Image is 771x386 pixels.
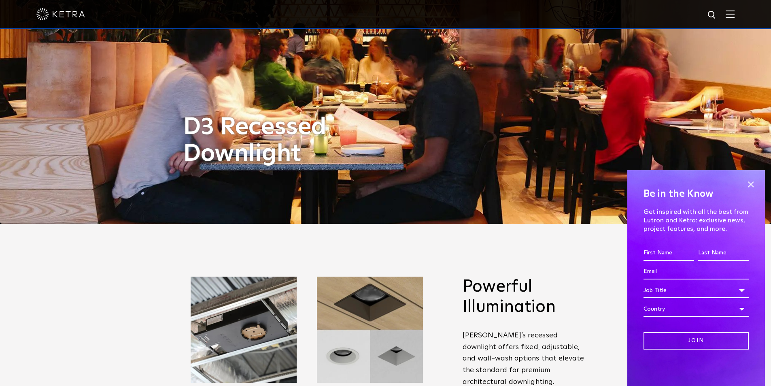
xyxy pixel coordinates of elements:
[644,264,749,279] input: Email
[644,332,749,350] input: Join
[191,277,297,383] img: compact-and-copatible
[36,8,85,20] img: ketra-logo-2019-white
[183,114,390,167] h1: D3 Recessed Downlight
[644,186,749,202] h4: Be in the Know
[698,245,749,261] input: Last Name
[644,245,694,261] input: First Name
[644,301,749,317] div: Country
[463,277,588,318] h2: Powerful Illumination
[644,283,749,298] div: Job Title
[726,10,735,18] img: Hamburger%20Nav.svg
[317,277,423,383] img: trims-for-every-style
[644,208,749,233] p: Get inspired with all the best from Lutron and Ketra: exclusive news, project features, and more.
[707,10,717,20] img: search icon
